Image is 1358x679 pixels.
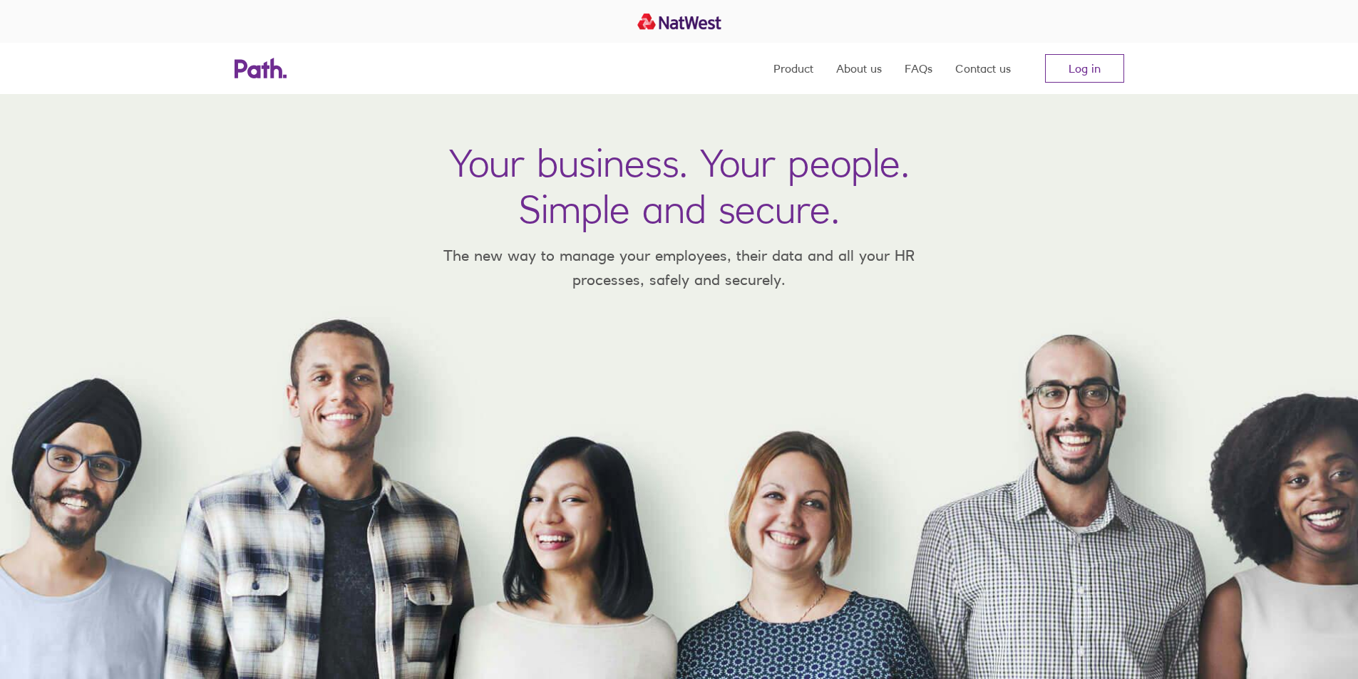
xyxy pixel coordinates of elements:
p: The new way to manage your employees, their data and all your HR processes, safely and securely. [423,244,936,291]
a: Log in [1045,54,1124,83]
a: About us [836,43,882,94]
a: Contact us [955,43,1011,94]
h1: Your business. Your people. Simple and secure. [449,140,910,232]
a: Product [773,43,813,94]
a: FAQs [905,43,932,94]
